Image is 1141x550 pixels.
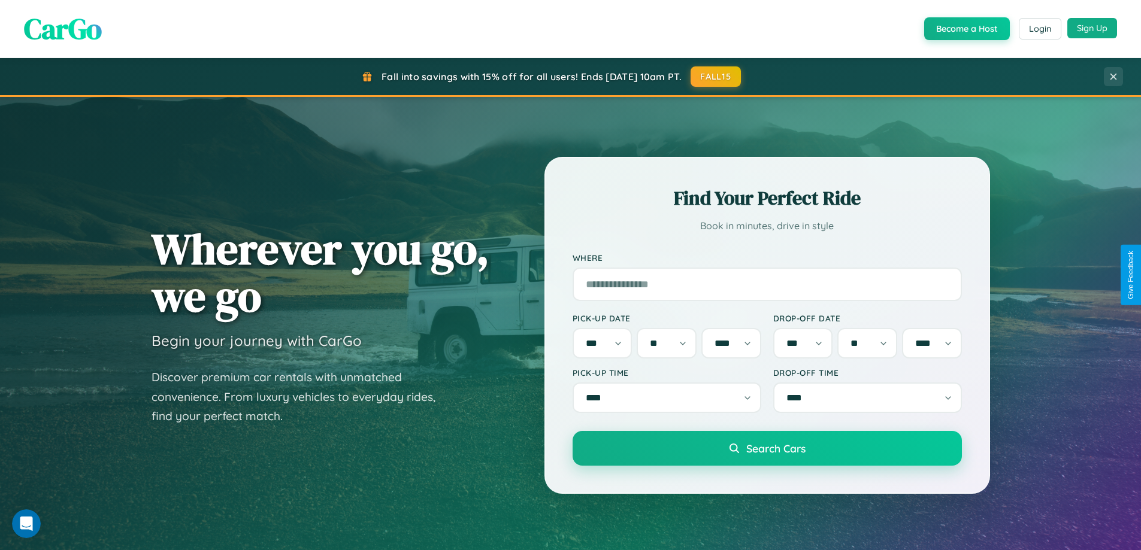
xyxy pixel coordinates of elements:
button: Login [1019,18,1061,39]
iframe: Intercom live chat [12,509,41,538]
h3: Begin your journey with CarGo [152,332,362,350]
span: CarGo [24,9,102,48]
label: Drop-off Date [773,313,962,323]
span: Search Cars [746,442,806,455]
label: Drop-off Time [773,367,962,378]
p: Book in minutes, drive in style [573,217,962,235]
div: Give Feedback [1127,251,1135,299]
span: Fall into savings with 15% off for all users! Ends [DATE] 10am PT. [382,71,682,83]
label: Pick-up Time [573,367,761,378]
button: Become a Host [924,17,1010,40]
h1: Wherever you go, we go [152,225,489,320]
label: Pick-up Date [573,313,761,323]
button: FALL15 [691,66,741,87]
h2: Find Your Perfect Ride [573,185,962,211]
button: Sign Up [1067,18,1117,38]
button: Search Cars [573,431,962,466]
label: Where [573,253,962,263]
p: Discover premium car rentals with unmatched convenience. From luxury vehicles to everyday rides, ... [152,367,451,426]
